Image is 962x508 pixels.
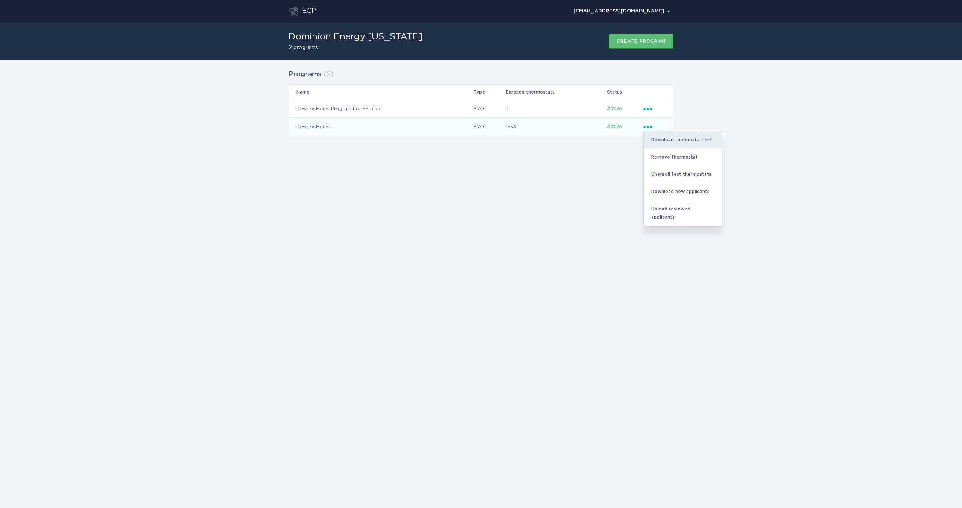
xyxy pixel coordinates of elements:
[289,118,673,136] tr: b923e42b8ee649bea05f350cccc00826
[473,85,505,100] th: Type
[607,85,643,100] th: Status
[609,34,673,49] button: Create program
[505,118,607,136] td: 1653
[505,85,607,100] th: Enrolled thermostats
[302,7,316,16] div: ECP
[644,148,722,166] div: Remove thermostat
[570,6,673,17] div: Popover menu
[505,100,607,118] td: 4
[324,71,333,78] span: ( 2 )
[289,32,422,41] h1: Dominion Energy [US_STATE]
[473,118,505,136] td: BYOT
[289,85,473,100] th: Name
[644,131,722,148] div: Download thermostats list
[289,45,422,50] h2: 2 programs
[573,9,670,14] div: [EMAIL_ADDRESS][DOMAIN_NAME]
[570,6,673,17] button: Open user account details
[289,85,673,100] tr: Table Headers
[644,183,722,200] div: Download new applicants
[644,166,722,183] div: Unenroll test thermostats
[289,68,321,81] h2: Programs
[289,100,673,118] tr: d6a61f6c03014ba88345536fccd923ba
[607,124,622,129] span: Active
[617,39,666,44] div: Create program
[607,106,622,111] span: Active
[643,104,666,113] div: Popover menu
[289,7,298,16] button: Go to dashboard
[473,100,505,118] td: BYOT
[644,200,722,226] div: Upload reviewed applicants
[289,100,473,118] td: Reward Hours Program Pre-Enrolled
[289,118,473,136] td: Reward Hours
